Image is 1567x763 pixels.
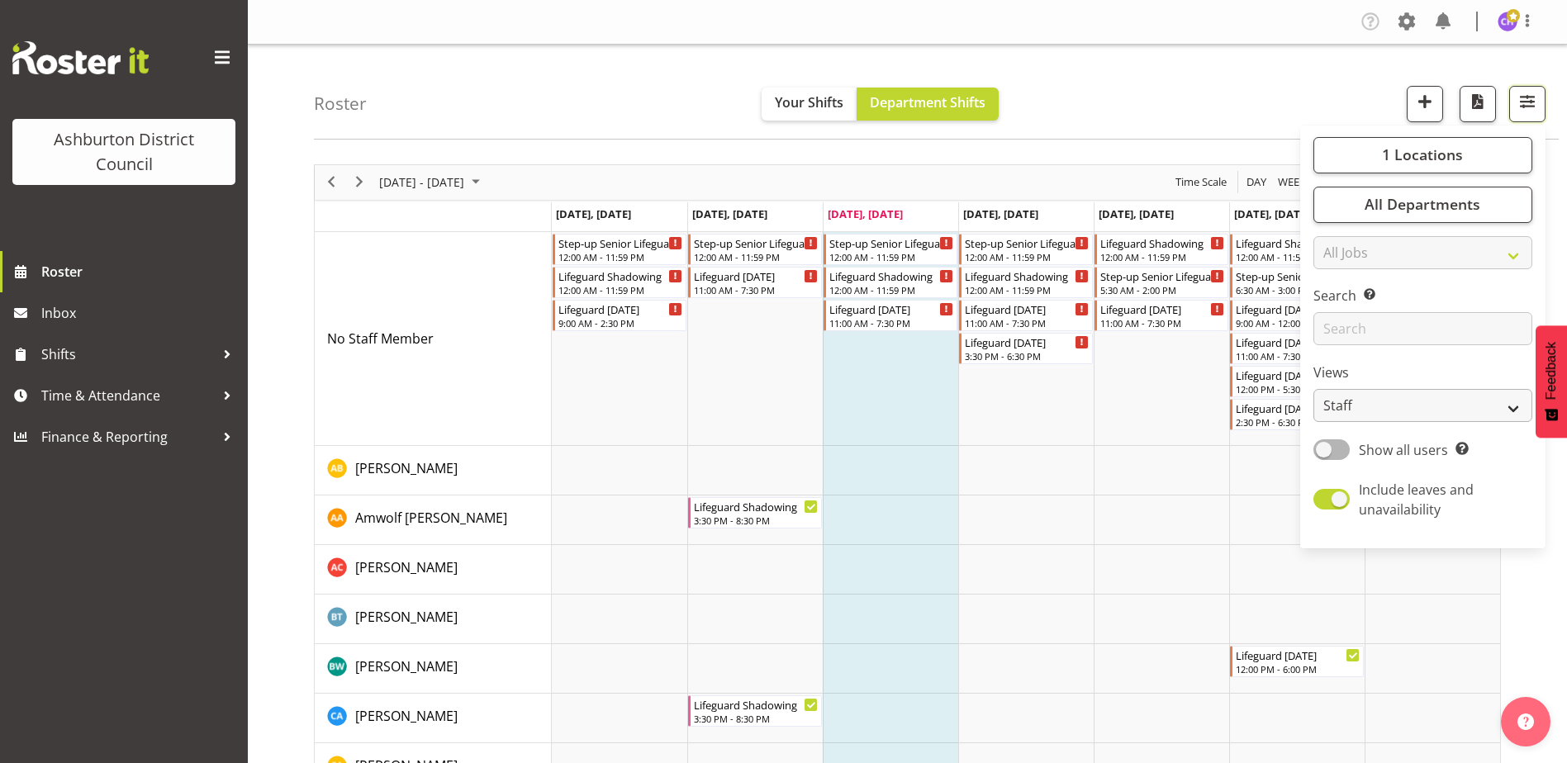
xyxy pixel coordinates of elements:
img: help-xxl-2.png [1517,713,1534,730]
div: 11:00 AM - 7:30 PM [829,316,953,329]
div: No Staff Member"s event - Lifeguard Saturday Begin From Saturday, September 20, 2025 at 9:00:00 A... [1230,300,1364,331]
img: Rosterit website logo [12,41,149,74]
div: Lifeguard [DATE] [1236,400,1360,416]
div: Lifeguard [DATE] [1236,647,1360,663]
td: Bella Wilson resource [315,644,552,694]
div: Lifeguard Shadowing [558,268,682,284]
div: Step-up Senior Lifeguard [829,235,953,251]
div: September 15 - 21, 2025 [373,165,490,200]
span: Show all users [1359,441,1448,459]
span: [PERSON_NAME] [355,459,458,477]
div: No Staff Member"s event - Step-up Senior Lifeguard Begin From Monday, September 15, 2025 at 12:00... [553,234,686,265]
td: Caleb Armstrong resource [315,694,552,743]
span: Finance & Reporting [41,424,215,449]
button: Filter Shifts [1509,86,1546,122]
span: Roster [41,259,240,284]
div: 11:00 AM - 7:30 PM [965,316,1089,329]
div: 12:00 PM - 5:30 PM [1236,382,1360,396]
div: Lifeguard [DATE] [1236,301,1360,317]
div: Ashburton District Council [29,127,219,177]
button: Next [349,172,371,192]
td: Amwolf Artz resource [315,495,552,545]
div: Step-up Senior Lifeguard [965,235,1089,251]
span: [DATE], [DATE] [1099,206,1174,221]
div: 12:00 AM - 11:59 PM [694,250,818,263]
a: Amwolf [PERSON_NAME] [355,508,507,528]
div: 12:00 AM - 11:59 PM [558,250,682,263]
div: 12:00 AM - 11:59 PM [965,283,1089,296]
span: [DATE], [DATE] [828,206,903,221]
label: Views [1313,363,1532,382]
div: 5:30 AM - 2:00 PM [1100,283,1224,296]
span: [DATE], [DATE] [1234,206,1309,221]
div: Step-up Senior Lifeguard [1236,268,1360,284]
div: 12:00 AM - 11:59 PM [558,283,682,296]
div: Lifeguard [DATE] [829,301,953,317]
div: No Staff Member"s event - Step-up Senior Lifeguard Begin From Saturday, September 20, 2025 at 6:3... [1230,267,1364,298]
button: Your Shifts [762,88,857,121]
div: 2:30 PM - 6:30 PM [1236,415,1360,429]
div: Lifeguard [DATE] [558,301,682,317]
div: Lifeguard Shadowing [965,268,1089,284]
div: Lifeguard [DATE] [1100,301,1224,317]
div: 3:30 PM - 8:30 PM [694,712,818,725]
button: 1 Locations [1313,137,1532,173]
div: previous period [317,165,345,200]
a: [PERSON_NAME] [355,656,458,676]
div: Lifeguard [DATE] [965,301,1089,317]
div: Lifeguard Shadowing [694,696,818,713]
div: 11:00 AM - 7:30 PM [1236,349,1360,363]
div: No Staff Member"s event - Lifeguard Tuesday Begin From Tuesday, September 16, 2025 at 11:00:00 AM... [688,267,822,298]
div: Lifeguard Shadowing [829,268,953,284]
div: Amwolf Artz"s event - Lifeguard Shadowing Begin From Tuesday, September 16, 2025 at 3:30:00 PM GM... [688,497,822,528]
div: 11:00 AM - 7:30 PM [1100,316,1224,329]
span: [PERSON_NAME] [355,657,458,675]
div: Lifeguard Shadowing [1236,235,1360,251]
div: 12:00 AM - 11:59 PM [829,250,953,263]
div: No Staff Member"s event - Step-up Senior Lifeguard Begin From Tuesday, September 16, 2025 at 12:0... [688,234,822,265]
div: No Staff Member"s event - Step-up Senior Lifeguard Begin From Friday, September 19, 2025 at 5:30:... [1095,267,1228,298]
span: [DATE], [DATE] [692,206,767,221]
div: 3:30 PM - 6:30 PM [965,349,1089,363]
div: Lifeguard [DATE] [1236,334,1360,350]
div: No Staff Member"s event - Step-up Senior Lifeguard Begin From Thursday, September 18, 2025 at 12:... [959,234,1093,265]
button: Department Shifts [857,88,999,121]
span: Shifts [41,342,215,367]
td: Ashton Cromie resource [315,545,552,595]
span: Amwolf [PERSON_NAME] [355,509,507,527]
span: Feedback [1544,342,1559,400]
div: 12:00 PM - 6:00 PM [1236,662,1360,675]
span: Week [1276,172,1308,192]
div: Lifeguard Shadowing [1100,235,1224,251]
span: Include leaves and unavailability [1359,481,1474,519]
button: Previous [321,172,343,192]
div: Lifeguard [DATE] [1236,367,1360,383]
div: No Staff Member"s event - Lifeguard Shadowing Begin From Thursday, September 18, 2025 at 12:00:00... [959,267,1093,298]
div: No Staff Member"s event - Lifeguard Shadowing Begin From Saturday, September 20, 2025 at 12:00:00... [1230,234,1364,265]
div: Bella Wilson"s event - Lifeguard Saturday Begin From Saturday, September 20, 2025 at 12:00:00 PM ... [1230,646,1364,677]
span: [DATE] - [DATE] [378,172,466,192]
div: No Staff Member"s event - Lifeguard Shadowing Begin From Wednesday, September 17, 2025 at 12:00:0... [824,267,957,298]
a: [PERSON_NAME] [355,706,458,726]
div: No Staff Member"s event - Lifeguard Shadowing Begin From Friday, September 19, 2025 at 12:00:00 A... [1095,234,1228,265]
div: Lifeguard Shadowing [694,498,818,514]
div: 9:00 AM - 12:00 PM [1236,316,1360,329]
div: No Staff Member"s event - Lifeguard Saturday Begin From Saturday, September 20, 2025 at 11:00:00 ... [1230,333,1364,364]
div: No Staff Member"s event - Lifeguard Saturday Begin From Saturday, September 20, 2025 at 12:00:00 ... [1230,366,1364,397]
div: 12:00 AM - 11:59 PM [829,283,953,296]
span: [PERSON_NAME] [355,707,458,725]
div: 9:00 AM - 2:30 PM [558,316,682,329]
div: No Staff Member"s event - Lifeguard Monday Begin From Monday, September 15, 2025 at 9:00:00 AM GM... [553,300,686,331]
div: No Staff Member"s event - Lifeguard Saturday Begin From Saturday, September 20, 2025 at 2:30:00 P... [1230,399,1364,430]
div: No Staff Member"s event - Lifeguard Shadowing Begin From Monday, September 15, 2025 at 12:00:00 A... [553,267,686,298]
div: 12:00 AM - 11:59 PM [1236,250,1360,263]
div: No Staff Member"s event - Lifeguard Wednesday Begin From Wednesday, September 17, 2025 at 11:00:0... [824,300,957,331]
input: Search [1313,312,1532,345]
button: All Departments [1313,187,1532,223]
div: Step-up Senior Lifeguard [558,235,682,251]
span: Time & Attendance [41,383,215,408]
button: September 2025 [377,172,487,192]
div: Caleb Armstrong"s event - Lifeguard Shadowing Begin From Tuesday, September 16, 2025 at 3:30:00 P... [688,695,822,727]
div: No Staff Member"s event - Step-up Senior Lifeguard Begin From Wednesday, September 17, 2025 at 12... [824,234,957,265]
span: Time Scale [1174,172,1228,192]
